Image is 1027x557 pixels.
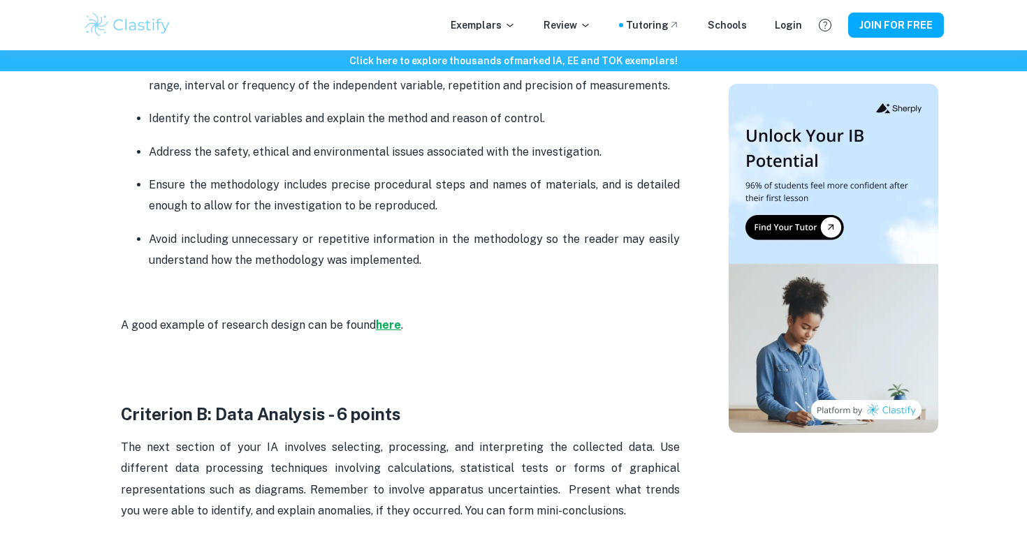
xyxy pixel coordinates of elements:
[149,108,680,129] p: Identify the control variables and explain the method and reason of control.
[813,13,837,37] button: Help and Feedback
[626,17,680,33] a: Tutoring
[775,17,802,33] a: Login
[376,318,401,332] a: here
[121,318,376,332] span: A good example of research design can be found
[149,142,680,163] p: Address the safety, ethical and environmental issues associated with the investigation.
[848,13,944,38] button: JOIN FOR FREE
[121,440,683,517] span: The next section of your IA involves selecting, processing, and interpreting the collected data. ...
[149,229,680,272] p: Avoid including unnecessary or repetitive information in the methodology so the reader may easily...
[149,54,680,96] p: Discuss decisions regarding the scope, quantity, and quality of measurements, for example, the ra...
[451,17,516,33] p: Exemplars
[83,11,172,39] img: Clastify logo
[544,17,591,33] p: Review
[121,404,401,424] strong: Criterion B: Data Analysis - 6 points
[149,174,680,217] p: Ensure the methodology includes precise procedural steps and names of materials, and is detailed ...
[401,318,403,332] span: .
[729,84,938,433] img: Thumbnail
[708,17,747,33] a: Schools
[3,53,1024,68] h6: Click here to explore thousands of marked IA, EE and TOK exemplars !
